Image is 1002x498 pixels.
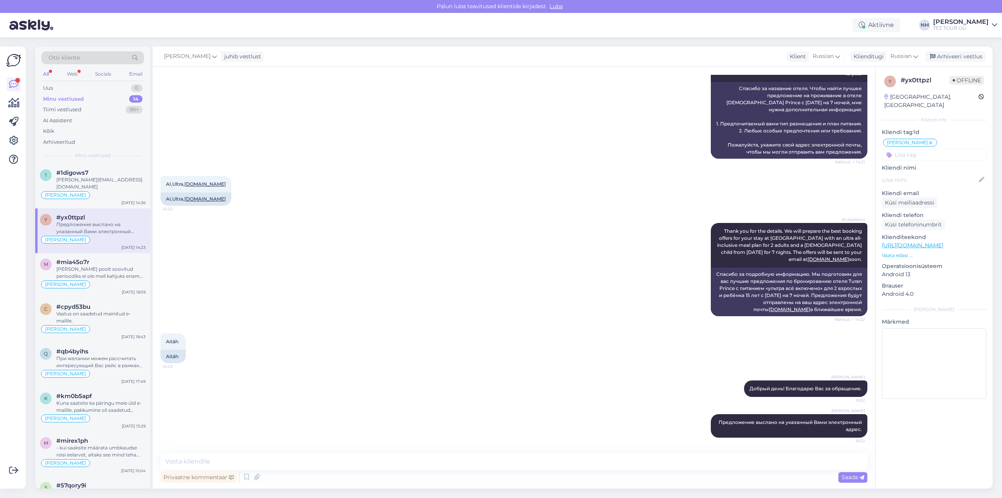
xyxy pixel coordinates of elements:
[807,256,849,262] a: [DOMAIN_NAME]
[49,54,80,62] span: Otsi kliente
[184,181,226,187] a: [DOMAIN_NAME]
[882,290,986,298] p: Android 4.0
[43,138,75,146] div: Arhiveeritud
[882,282,986,290] p: Brauser
[56,437,88,444] span: #mirex1ph
[44,440,48,446] span: m
[122,289,146,295] div: [DATE] 18:59
[65,69,79,79] div: Web
[45,371,86,376] span: [PERSON_NAME]
[44,395,48,401] span: k
[769,306,810,312] a: [DOMAIN_NAME]
[45,327,86,331] span: [PERSON_NAME]
[94,69,113,79] div: Socials
[184,196,226,202] a: [DOMAIN_NAME]
[43,127,54,135] div: Kõik
[950,76,984,85] span: Offline
[882,233,986,241] p: Klienditeekond
[44,217,47,223] span: y
[160,472,237,483] div: Privaatne kommentaar
[45,461,86,465] span: [PERSON_NAME]
[131,84,142,92] div: 0
[882,164,986,172] p: Kliendi nimi
[56,310,146,324] div: Vastus on saadetud mainitud e-mailile.
[43,95,84,103] div: Minu vestlused
[711,82,867,159] div: Спасибо за название отеля. Чтобы найти лучшее предложение на проживание в отеле [DEMOGRAPHIC_DATA...
[45,416,86,421] span: [PERSON_NAME]
[160,192,231,206] div: AI,Ultra,
[166,339,178,344] span: Aitäh
[884,93,979,109] div: [GEOGRAPHIC_DATA], [GEOGRAPHIC_DATA]
[45,193,86,197] span: [PERSON_NAME]
[919,20,930,31] div: NM
[882,149,986,161] input: Lisa tag
[56,482,86,489] span: #57qory9i
[41,69,50,79] div: All
[163,364,192,369] span: 14:23
[56,303,90,310] span: #cpyd53bu
[43,106,81,114] div: Tiimi vestlused
[121,378,146,384] div: [DATE] 17:49
[128,69,144,79] div: Email
[129,95,142,103] div: 14
[901,76,950,85] div: # yx0ttpzl
[831,374,865,380] span: [PERSON_NAME]
[43,117,72,125] div: AI Assistent
[45,237,86,242] span: [PERSON_NAME]
[719,419,863,432] span: Предложение выслано на указанный Вами электронный адрес.
[56,355,146,369] div: При желании можем рассчитать интересующий Вас рейс в рамках индивидуального подбора рейса с перел...
[882,176,977,184] input: Lisa nimi
[882,270,986,279] p: Android 13
[56,221,146,235] div: Предложение выслано на указанный Вами электронный адрес.
[160,350,186,363] div: Aitäh
[933,25,989,31] div: TEZ TOUR OÜ
[75,152,110,159] span: Minu vestlused
[6,53,21,68] img: Askly Logo
[45,172,47,178] span: 1
[221,53,261,61] div: juhib vestlust
[164,52,211,61] span: [PERSON_NAME]
[836,438,865,444] span: 16:32
[56,169,88,176] span: #1digows7
[163,206,192,212] span: 14:22
[44,306,48,312] span: c
[56,348,88,355] span: #qb4byihs
[56,214,85,221] span: #yx0ttpzl
[56,444,146,458] div: - kui saaksite määrata umbkaudse reisi eelarvet, aitaks see mind teha pakkumise mis sobiks just T...
[831,408,865,414] span: [PERSON_NAME]
[121,200,146,206] div: [DATE] 14:36
[834,317,865,322] span: Nähtud ✓ 14:22
[45,485,47,491] span: 5
[56,393,92,400] span: #km0b5apf
[166,181,226,187] span: AI,Ultra,
[890,52,912,61] span: Russian
[933,19,989,25] div: [PERSON_NAME]
[813,52,834,61] span: Russian
[882,211,986,219] p: Kliendi telefon
[851,53,884,61] div: Klienditugi
[888,78,892,84] span: y
[787,53,806,61] div: Klient
[56,176,146,190] div: [PERSON_NAME][EMAIL_ADDRESS][DOMAIN_NAME]
[882,219,945,230] div: Küsi telefoninumbrit
[882,252,986,259] p: Vaata edasi ...
[121,244,146,250] div: [DATE] 14:23
[842,474,864,481] span: Saada
[126,106,142,114] div: 99+
[45,282,86,287] span: [PERSON_NAME]
[56,400,146,414] div: Kuna saatsite ka päringu meie üld e-mailile, pakkumine oli saadetud tagasikirjaga.
[882,318,986,326] p: Märkmed
[56,266,146,280] div: [PERSON_NAME] poolt soovitud perioodiks ei ole meil kahjuks enam edasi-tagasi lende pakkuda. Alle...
[836,217,865,223] span: AI Assistent
[717,228,863,262] span: Thank you for the details. We will prepare the best booking offers for your stay at [GEOGRAPHIC_D...
[835,159,865,165] span: Nähtud ✓ 14:21
[44,351,48,357] span: q
[852,18,900,32] div: Aktiivne
[882,116,986,123] div: Kliendi info
[882,242,943,249] a: [URL][DOMAIN_NAME]
[925,51,986,62] div: Arhiveeri vestlus
[121,468,146,474] div: [DATE] 15:04
[882,306,986,313] div: [PERSON_NAME]
[122,423,146,429] div: [DATE] 15:29
[547,3,565,10] span: Luba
